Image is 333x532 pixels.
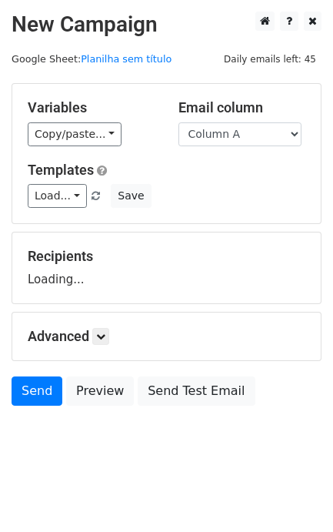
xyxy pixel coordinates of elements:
h5: Recipients [28,248,305,265]
h5: Email column [178,99,306,116]
button: Save [111,184,151,208]
a: Templates [28,162,94,178]
a: Send Test Email [138,376,255,406]
a: Send [12,376,62,406]
small: Google Sheet: [12,53,171,65]
a: Load... [28,184,87,208]
h5: Advanced [28,328,305,345]
h5: Variables [28,99,155,116]
div: Loading... [28,248,305,288]
a: Copy/paste... [28,122,122,146]
a: Preview [66,376,134,406]
h2: New Campaign [12,12,321,38]
a: Daily emails left: 45 [218,53,321,65]
a: Planilha sem título [81,53,171,65]
span: Daily emails left: 45 [218,51,321,68]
